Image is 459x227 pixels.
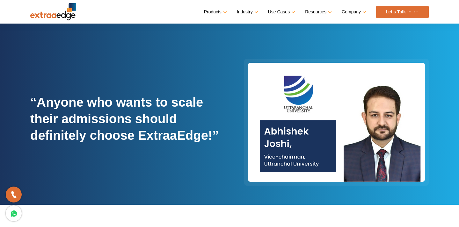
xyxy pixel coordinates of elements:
a: Products [204,7,226,17]
a: Resources [305,7,331,17]
a: Industry [237,7,257,17]
strong: “Anyone who wants to scale their admissions should definitely choose ExtraaEdge!” [30,95,219,142]
a: Let’s Talk [376,6,429,18]
a: Company [342,7,365,17]
a: Use Cases [268,7,294,17]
